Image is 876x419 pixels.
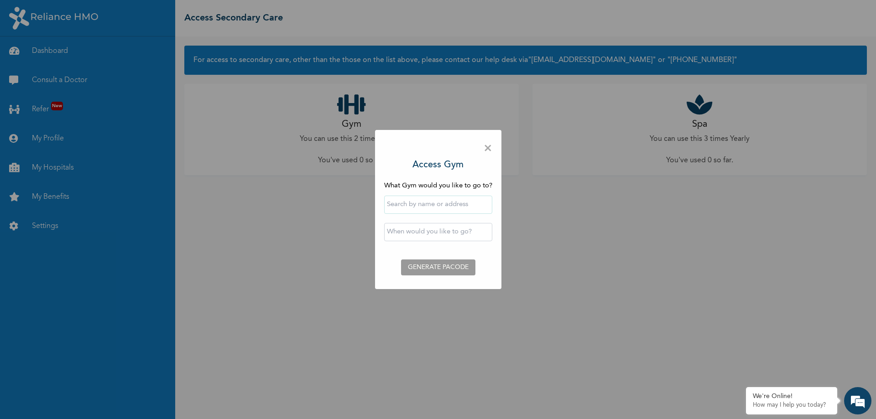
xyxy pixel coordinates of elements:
[47,51,153,63] div: Chat with us now
[17,46,37,68] img: d_794563401_company_1708531726252_794563401
[401,259,475,275] button: GENERATE PACODE
[5,277,174,309] textarea: Type your message and hit 'Enter'
[384,196,492,214] input: Search by name or address
[384,182,492,189] span: What Gym would you like to go to?
[384,223,492,241] input: When would you like to go?
[5,325,89,331] span: Conversation
[89,309,174,337] div: FAQs
[753,393,830,400] div: We're Online!
[753,402,830,409] p: How may I help you today?
[484,139,492,158] span: ×
[53,129,126,221] span: We're online!
[412,158,464,172] h3: Access Gym
[150,5,172,26] div: Minimize live chat window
